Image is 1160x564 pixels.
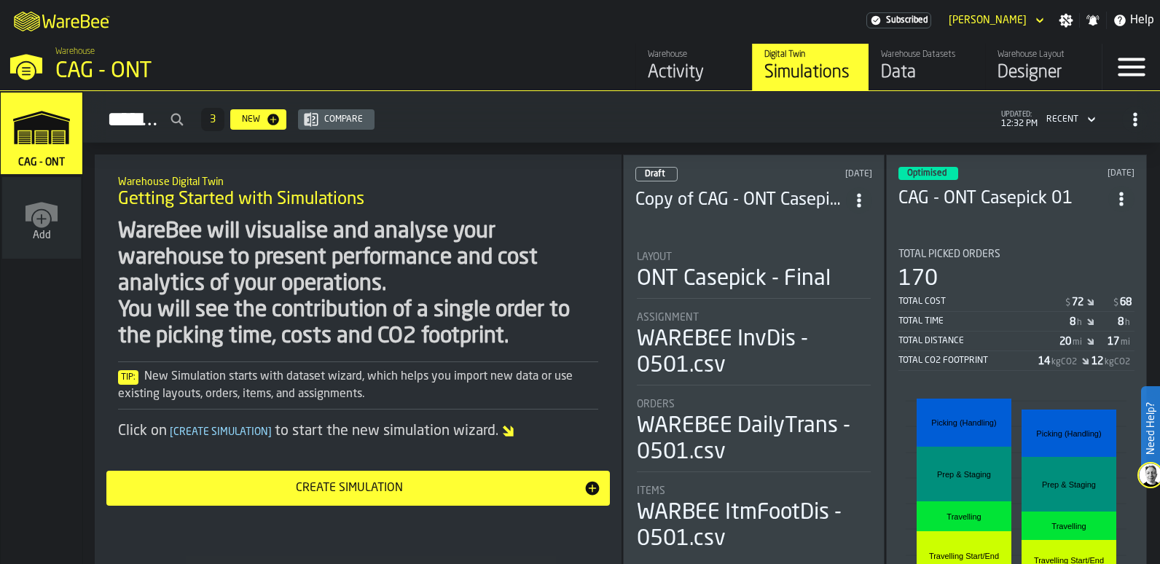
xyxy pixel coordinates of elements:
[637,485,871,497] div: Title
[1001,111,1038,119] span: updated:
[55,58,449,85] div: CAG - ONT
[898,248,1000,260] span: Total Picked Orders
[764,61,857,85] div: Simulations
[1130,12,1154,29] span: Help
[118,219,598,350] div: WareBee will visualise and analyse your warehouse to present performance and cost analytics of yo...
[898,167,958,180] div: status-3 2
[1108,336,1119,348] div: Stat Value
[635,44,752,90] a: link-to-/wh/i/81126f66-c9dd-4fd0-bd4b-ffd618919ba4/feed/
[1065,298,1070,308] span: $
[1080,13,1106,28] label: button-toggle-Notifications
[637,312,699,324] span: Assignment
[648,61,740,85] div: Activity
[635,189,846,212] h3: Copy of CAG - ONT Casepick 01
[998,61,1090,85] div: Designer
[236,114,266,125] div: New
[1041,111,1099,128] div: DropdownMenuValue-4
[106,166,610,219] div: title-Getting Started with Simulations
[83,91,1160,143] h2: button-Simulations
[115,479,584,497] div: Create Simulation
[637,485,871,552] div: stat-Items
[637,251,672,263] span: Layout
[648,50,740,60] div: Warehouse
[637,251,871,263] div: Title
[898,187,1109,211] h3: CAG - ONT Casepick 01
[637,413,871,466] div: WAREBEE DailyTrans - 0501.csv
[298,109,375,130] button: button-Compare
[881,61,973,85] div: Data
[1107,12,1160,29] label: button-toggle-Help
[1102,44,1160,90] label: button-toggle-Menu
[1125,318,1130,328] span: h
[898,266,938,292] div: 170
[1118,316,1124,328] div: Stat Value
[898,248,1135,260] div: Title
[1001,119,1038,129] span: 12:32 PM
[1,93,82,177] a: link-to-/wh/i/81126f66-c9dd-4fd0-bd4b-ffd618919ba4/simulations
[210,114,216,125] span: 3
[886,15,928,26] span: Subscribed
[637,485,665,497] span: Items
[1121,337,1130,348] span: mi
[1073,337,1082,348] span: mi
[1120,297,1132,308] div: Stat Value
[15,157,68,168] span: CAG - ONT
[637,500,871,552] div: WARBEE ItmFootDis - 0501.csv
[1113,298,1118,308] span: $
[637,251,871,299] div: stat-Layout
[635,167,678,181] div: status-0 2
[1070,316,1075,328] div: Stat Value
[170,427,173,437] span: [
[1053,13,1079,28] label: button-toggle-Settings
[943,12,1047,29] div: DropdownMenuValue-Christopher Peterson
[1105,357,1130,367] span: kgCO2
[764,50,857,60] div: Digital Twin
[898,356,1039,366] div: Total CO2 Footprint
[998,50,1090,60] div: Warehouse Layout
[2,177,81,262] a: link-to-/wh/new
[898,336,1060,346] div: Total Distance
[898,248,1135,371] div: stat-Total Picked Orders
[898,297,1065,307] div: Total Cost
[637,266,831,292] div: ONT Casepick - Final
[1059,336,1071,348] div: Stat Value
[230,109,286,130] button: button-New
[1046,114,1078,125] div: DropdownMenuValue-4
[55,47,95,57] span: Warehouse
[752,44,869,90] a: link-to-/wh/i/81126f66-c9dd-4fd0-bd4b-ffd618919ba4/simulations
[1077,318,1082,328] span: h
[118,370,138,385] span: Tip:
[167,427,275,437] span: Create Simulation
[318,114,369,125] div: Compare
[637,312,871,324] div: Title
[635,237,872,555] section: card-SimulationDashboardCard-draft
[1143,388,1159,469] label: Need Help?
[1048,168,1134,179] div: Updated: 5/7/2025, 12:26:32 PM Created: 5/9/2024, 1:07:58 PM
[637,399,871,472] div: stat-Orders
[907,169,947,178] span: Optimised
[637,399,871,410] div: Title
[1038,356,1050,367] div: Stat Value
[881,50,973,60] div: Warehouse Datasets
[637,326,871,379] div: WAREBEE InvDis - 0501.csv
[118,173,598,188] h2: Sub Title
[268,427,272,437] span: ]
[106,471,610,506] button: button-Create Simulation
[776,169,871,179] div: Updated: 5/8/2025, 9:49:08 AM Created: 5/8/2025, 9:12:27 AM
[637,399,675,410] span: Orders
[195,108,230,131] div: ButtonLoadMore-Load More-Prev-First-Last
[118,188,364,211] span: Getting Started with Simulations
[637,312,871,385] div: stat-Assignment
[866,12,931,28] div: Menu Subscription
[866,12,931,28] a: link-to-/wh/i/81126f66-c9dd-4fd0-bd4b-ffd618919ba4/settings/billing
[118,421,598,442] div: Click on to start the new simulation wizard.
[118,368,598,403] div: New Simulation starts with dataset wizard, which helps you import new data or use existing layout...
[1092,356,1103,367] div: Stat Value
